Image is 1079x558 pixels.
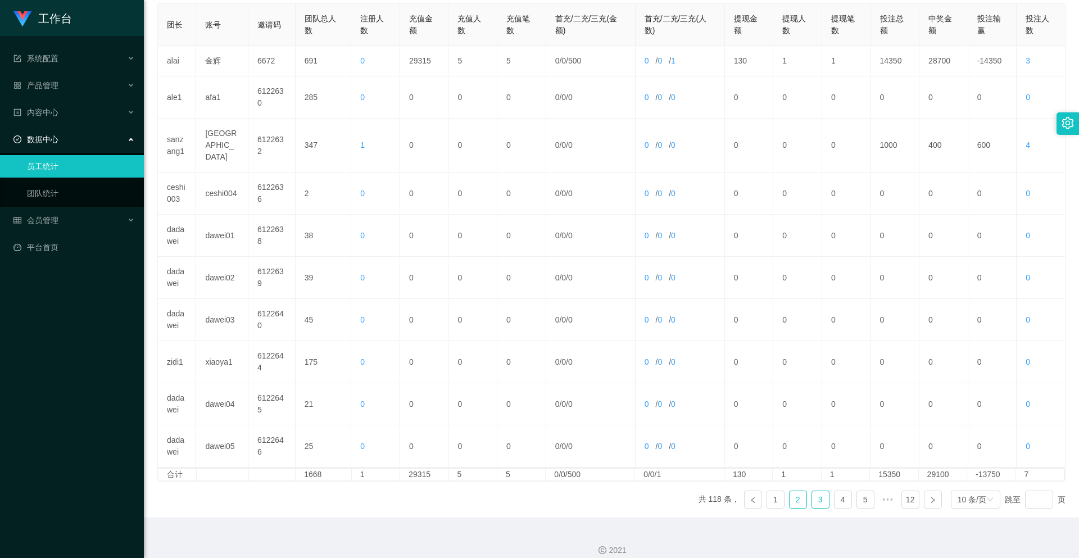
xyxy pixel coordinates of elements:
span: 0 [568,273,573,282]
td: 0 [968,425,1017,468]
span: 邀请码 [257,20,281,29]
td: 1 [822,469,870,480]
td: 6122638 [248,215,296,257]
span: 0 [658,231,662,240]
span: 0 [555,189,560,198]
a: 2 [790,491,806,508]
li: 2 [789,491,807,509]
i: 图标: appstore-o [13,81,21,89]
span: 0 [658,315,662,324]
td: 14350 [871,46,920,76]
li: 12 [901,491,919,509]
span: 0 [561,357,566,366]
td: 6122640 [248,299,296,341]
td: / / [546,46,636,76]
td: 0 [400,299,449,341]
td: 0 [448,299,497,341]
td: 金辉 [196,46,248,76]
span: 0 [671,140,675,149]
span: 0 [568,315,573,324]
td: 0 [400,257,449,299]
li: 1 [767,491,785,509]
a: 1 [767,491,784,508]
td: 0 [871,383,920,425]
td: 0 [497,299,546,341]
i: 图标: down [987,496,994,504]
li: 向后 5 页 [879,491,897,509]
td: 0 [400,341,449,383]
td: 7 [1015,469,1064,480]
span: 0 [561,56,566,65]
span: 提现金额 [734,14,758,35]
td: 0 [822,341,871,383]
td: 0 [822,215,871,257]
td: -13750 [967,469,1015,480]
span: 0 [555,315,560,324]
td: / / [546,299,636,341]
span: 0 [645,400,649,409]
td: 29315 [400,469,448,480]
td: 0 [919,341,968,383]
td: 5 [497,469,546,480]
span: 中奖金额 [928,14,952,35]
td: 0 [871,173,920,215]
span: 0 [658,189,662,198]
td: 0 [871,76,920,119]
span: 0 [671,315,675,324]
td: 0 [822,257,871,299]
td: 合计 [158,469,197,480]
span: 0 [360,442,365,451]
td: 0 [968,257,1017,299]
span: 0 [561,189,566,198]
td: 39 [296,257,352,299]
td: 0 [773,215,822,257]
span: 0 [555,93,560,102]
span: 0 [671,357,675,366]
td: 0 [725,215,774,257]
i: 图标: form [13,55,21,62]
td: 25 [296,425,352,468]
td: 1 [822,46,871,76]
span: 0 [645,56,649,65]
span: 0 [568,140,573,149]
td: 1 [773,46,822,76]
td: 5 [497,46,546,76]
td: 0 [968,215,1017,257]
td: / / [546,383,636,425]
td: 0 [919,299,968,341]
span: 0 [671,231,675,240]
span: 0 [658,357,662,366]
td: / / [546,257,636,299]
td: 691 [296,46,352,76]
td: / / [636,425,725,468]
td: xiaoya1 [196,341,248,383]
td: alai [158,46,196,76]
span: 0 [645,93,649,102]
div: 10 条/页 [958,491,986,508]
span: 团队总人数 [305,14,336,35]
span: ••• [879,491,897,509]
span: 提现笔数 [831,14,855,35]
td: ale1 [158,76,196,119]
td: afa1 [196,76,248,119]
td: 6672 [248,46,296,76]
i: 图标: left [750,497,756,503]
span: 0 [360,273,365,282]
td: dawei01 [196,215,248,257]
i: 图标: setting [1062,117,1074,129]
a: 3 [812,491,829,508]
td: 0 [822,173,871,215]
span: 0 [671,93,675,102]
td: 0 [448,119,497,173]
span: 0 [561,231,566,240]
span: 0 [555,442,560,451]
h1: 工作台 [38,1,72,37]
span: 0 [360,315,365,324]
td: 0 [822,425,871,468]
td: 0 [919,257,968,299]
td: ceshi004 [196,173,248,215]
td: 175 [296,341,352,383]
span: 0 [645,189,649,198]
li: 4 [834,491,852,509]
td: 38 [296,215,352,257]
